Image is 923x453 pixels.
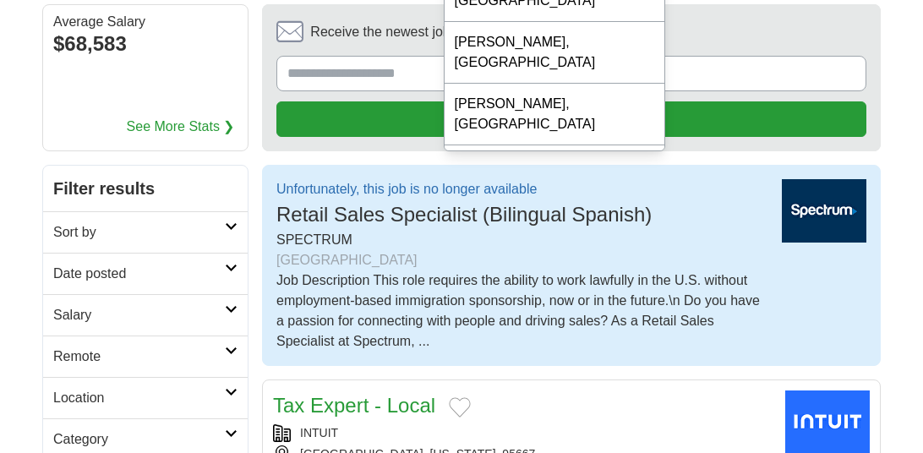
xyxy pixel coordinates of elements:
[53,264,225,284] h2: Date posted
[310,22,599,42] span: Receive the newest jobs for this search :
[43,377,248,418] a: Location
[53,222,225,243] h2: Sort by
[43,211,248,253] a: Sort by
[53,305,225,325] h2: Salary
[276,270,768,352] div: Job Description This role requires the ability to work lawfully in the U.S. without employment-ba...
[43,166,248,211] h2: Filter results
[449,397,471,418] button: Add to favorite jobs
[276,250,768,270] div: [GEOGRAPHIC_DATA]
[43,253,248,294] a: Date posted
[445,84,664,145] div: [PERSON_NAME], [GEOGRAPHIC_DATA]
[53,15,238,29] div: Average Salary
[445,22,664,84] div: [PERSON_NAME], [GEOGRAPHIC_DATA]
[273,394,435,417] a: Tax Expert - Local
[300,426,338,439] a: INTUIT
[782,179,866,243] img: ZipRecruiter logo
[127,117,235,137] a: See More Stats ❯
[53,347,225,367] h2: Remote
[53,29,238,59] div: $68,583
[53,388,225,408] h2: Location
[43,336,248,377] a: Remote
[445,145,664,207] div: [PERSON_NAME], [GEOGRAPHIC_DATA]
[276,230,768,270] div: SPECTRUM
[43,294,248,336] a: Salary
[276,203,652,226] span: Retail Sales Specialist (Bilingual Spanish)
[276,101,866,137] button: Create alert
[276,179,652,199] p: Unfortunately, this job is no longer available
[53,429,225,450] h2: Category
